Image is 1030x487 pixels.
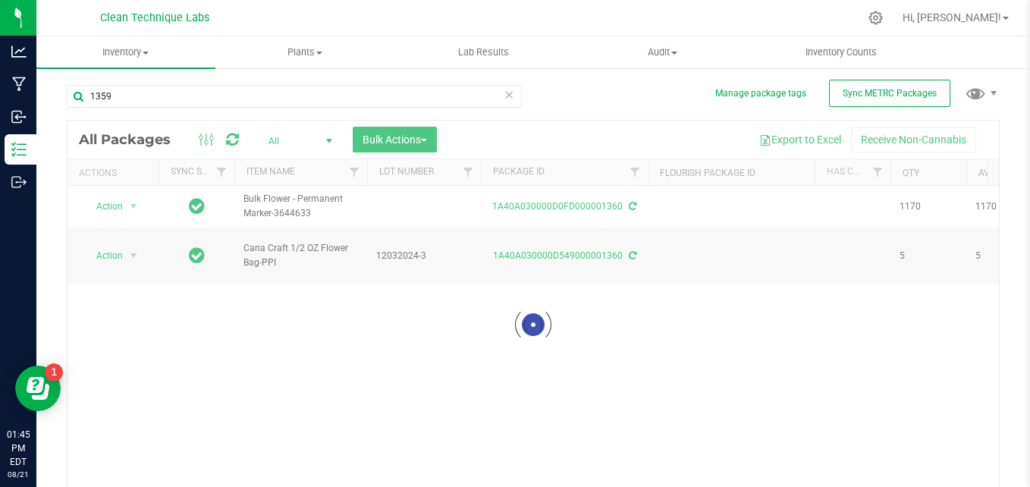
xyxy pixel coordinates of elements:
[11,109,27,124] inline-svg: Inbound
[216,46,394,59] span: Plants
[394,36,573,68] a: Lab Results
[11,174,27,190] inline-svg: Outbound
[829,80,950,107] button: Sync METRC Packages
[11,44,27,59] inline-svg: Analytics
[504,85,514,105] span: Clear
[11,77,27,92] inline-svg: Manufacturing
[438,46,529,59] span: Lab Results
[785,46,897,59] span: Inventory Counts
[15,366,61,411] iframe: Resource center
[752,36,931,68] a: Inventory Counts
[36,36,215,68] a: Inventory
[100,11,209,24] span: Clean Technique Labs
[573,36,752,68] a: Audit
[45,363,63,382] iframe: Resource center unread badge
[36,46,215,59] span: Inventory
[715,87,806,100] button: Manage package tags
[7,428,30,469] p: 01:45 PM EDT
[843,88,937,99] span: Sync METRC Packages
[7,469,30,480] p: 08/21
[573,46,751,59] span: Audit
[11,142,27,157] inline-svg: Inventory
[215,36,394,68] a: Plants
[903,11,1001,24] span: Hi, [PERSON_NAME]!
[866,11,885,25] div: Manage settings
[67,85,522,108] input: Search Package ID, Item Name, SKU, Lot or Part Number...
